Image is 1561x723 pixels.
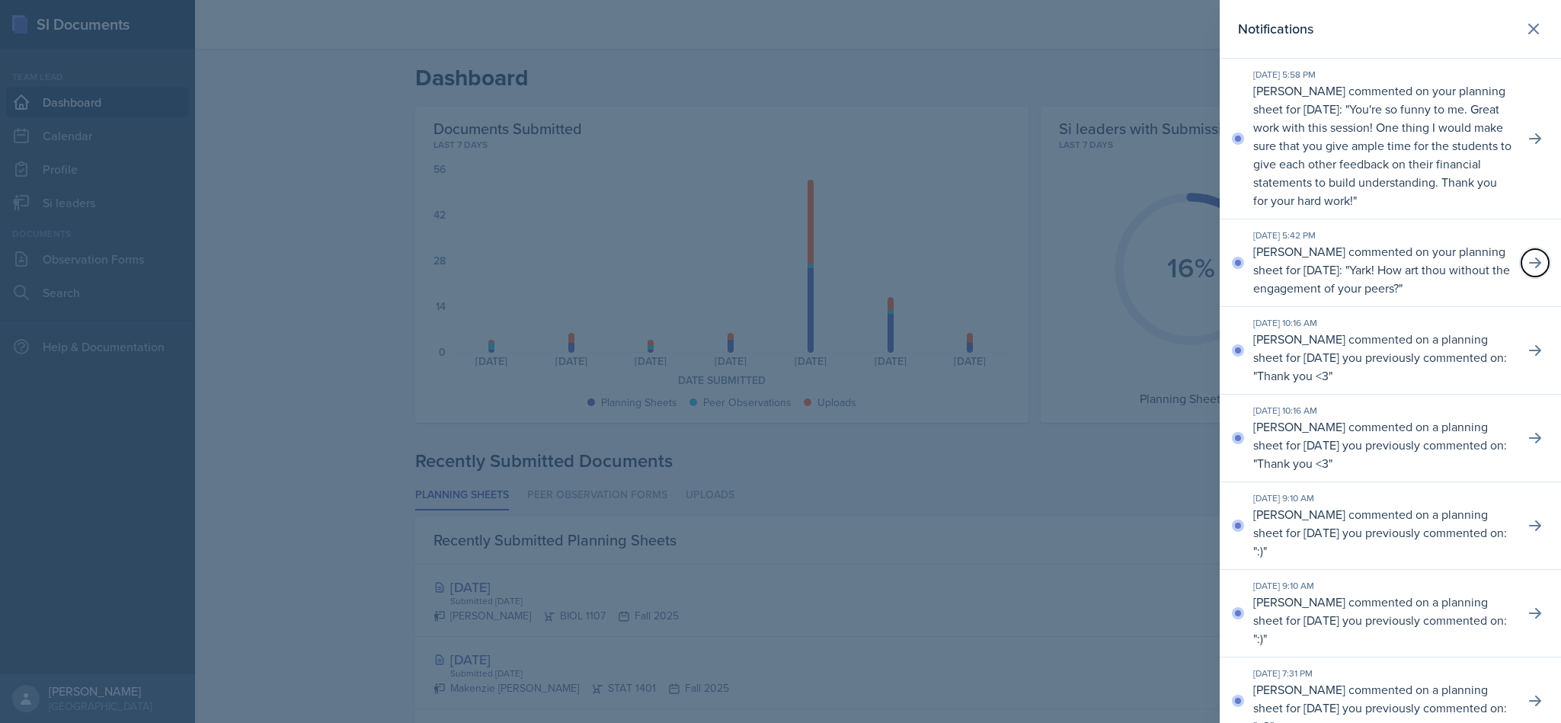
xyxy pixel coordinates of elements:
[1253,229,1512,242] div: [DATE] 5:42 PM
[1253,82,1512,210] p: [PERSON_NAME] commented on your planning sheet for [DATE]: " "
[1253,330,1512,385] p: [PERSON_NAME] commented on a planning sheet for [DATE] you previously commented on: " "
[1257,542,1263,559] p: :)
[1253,417,1512,472] p: [PERSON_NAME] commented on a planning sheet for [DATE] you previously commented on: " "
[1253,404,1512,417] div: [DATE] 10:16 AM
[1253,667,1512,680] div: [DATE] 7:31 PM
[1253,261,1510,296] p: Yark! How art thou without the engagement of your peers?
[1253,68,1512,82] div: [DATE] 5:58 PM
[1253,101,1511,209] p: You're so funny to me. Great work with this session! One thing I would make sure that you give am...
[1238,18,1313,40] h2: Notifications
[1253,579,1512,593] div: [DATE] 9:10 AM
[1253,242,1512,297] p: [PERSON_NAME] commented on your planning sheet for [DATE]: " "
[1257,630,1263,647] p: :)
[1253,316,1512,330] div: [DATE] 10:16 AM
[1253,505,1512,560] p: [PERSON_NAME] commented on a planning sheet for [DATE] you previously commented on: " "
[1257,455,1329,472] p: Thank you <3
[1253,491,1512,505] div: [DATE] 9:10 AM
[1257,367,1329,384] p: Thank you <3
[1253,593,1512,648] p: [PERSON_NAME] commented on a planning sheet for [DATE] you previously commented on: " "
